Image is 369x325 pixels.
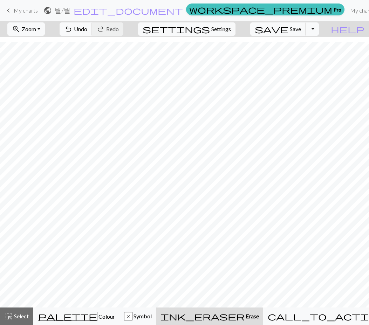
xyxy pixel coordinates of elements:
[4,6,13,15] span: keyboard_arrow_left
[14,7,38,14] span: My charts
[250,22,306,36] button: Save
[43,6,52,15] span: public
[33,307,119,325] button: Colour
[138,22,235,36] button: SettingsSettings
[38,311,97,321] span: palette
[186,4,344,15] a: Pro
[189,5,332,14] span: workspace_premium
[119,307,156,325] button: x Symbol
[132,313,152,319] span: Symbol
[331,24,364,34] span: help
[7,22,45,36] button: Zoom
[22,26,36,32] span: Zoom
[124,312,132,321] div: x
[156,307,263,325] button: Erase
[74,26,87,32] span: Undo
[97,313,115,320] span: Colour
[12,24,20,34] span: zoom_in
[160,311,245,321] span: ink_eraser
[74,6,183,15] span: edit_document
[290,26,301,32] span: Save
[143,25,210,33] i: Settings
[64,24,73,34] span: undo
[211,25,231,33] span: Settings
[55,6,70,14] h2: 별 / 별
[5,311,13,321] span: highlight_alt
[245,313,259,319] span: Erase
[143,24,210,34] span: settings
[255,24,288,34] span: save
[13,313,29,319] span: Select
[4,5,38,16] a: My charts
[60,22,92,36] button: Undo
